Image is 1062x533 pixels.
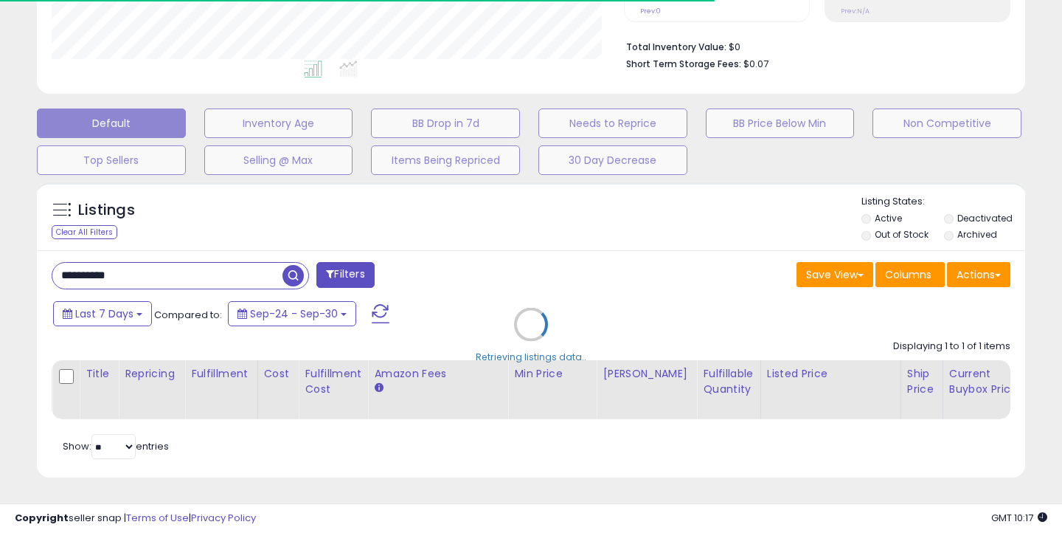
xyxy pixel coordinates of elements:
button: Selling @ Max [204,145,353,175]
small: Prev: 0 [640,7,661,16]
strong: Copyright [15,511,69,525]
a: Terms of Use [126,511,189,525]
button: Needs to Reprice [538,109,687,138]
button: Items Being Repriced [371,145,520,175]
small: Prev: N/A [841,7,870,16]
button: Non Competitive [872,109,1021,138]
li: $0 [626,37,999,55]
a: Privacy Policy [191,511,256,525]
button: Inventory Age [204,109,353,138]
span: $0.07 [743,57,768,71]
b: Total Inventory Value: [626,41,726,53]
button: BB Price Below Min [706,109,855,138]
div: Retrieving listings data.. [476,350,586,363]
button: 30 Day Decrease [538,145,687,175]
b: Short Term Storage Fees: [626,58,741,70]
div: seller snap | | [15,512,256,526]
button: Default [37,109,186,138]
button: Top Sellers [37,145,186,175]
span: 2025-10-8 10:17 GMT [991,511,1047,525]
button: BB Drop in 7d [371,109,520,138]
